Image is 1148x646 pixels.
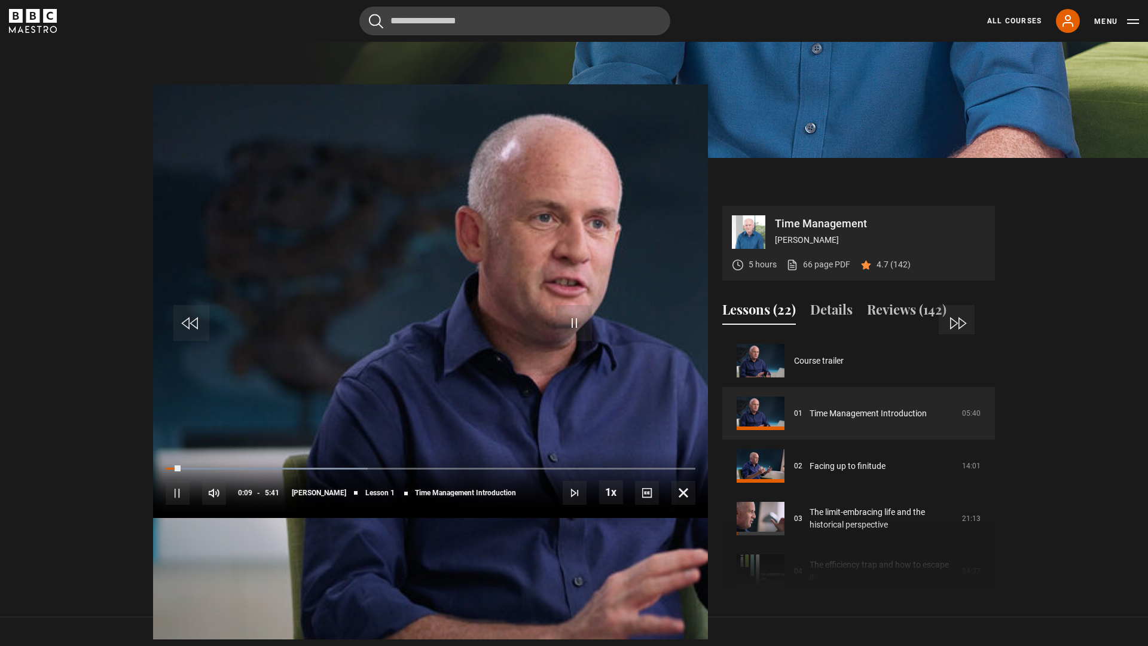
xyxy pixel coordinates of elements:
p: 4.7 (142) [877,258,911,271]
video-js: Video Player [153,206,708,518]
button: Fullscreen [671,481,695,505]
p: [PERSON_NAME] [775,234,985,246]
a: The limit-embracing life and the historical perspective [810,506,955,531]
span: Time Management Introduction [415,489,516,496]
button: Details [810,300,853,325]
button: Toggle navigation [1094,16,1139,28]
svg: BBC Maestro [9,9,57,33]
button: Lessons (22) [722,300,796,325]
button: Reviews (142) [867,300,947,325]
p: Time Management [775,218,985,229]
span: Lesson 1 [365,489,395,496]
button: Pause [166,481,190,505]
a: Facing up to finitude [810,460,886,473]
input: Search [359,7,670,35]
p: 5 hours [749,258,777,271]
button: Submit the search query [369,14,383,29]
button: Next Lesson [563,481,587,505]
button: Mute [202,481,226,505]
span: 5:41 [265,482,279,504]
a: Time Management Introduction [810,407,927,420]
a: Course trailer [794,355,844,367]
div: Progress Bar [166,468,695,470]
span: - [257,489,260,497]
button: Captions [635,481,659,505]
a: All Courses [987,16,1042,26]
button: Playback Rate [599,480,623,504]
span: [PERSON_NAME] [292,489,346,496]
span: 0:09 [238,482,252,504]
a: 66 page PDF [786,258,850,271]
